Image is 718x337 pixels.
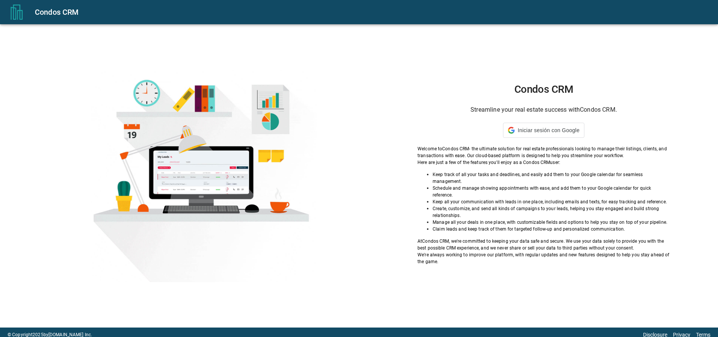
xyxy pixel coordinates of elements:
div: Condos CRM [35,6,709,18]
p: We're always working to improve our platform, with regular updates and new features designed to h... [417,251,670,265]
p: Welcome to Condos CRM - the ultimate solution for real estate professionals looking to manage the... [417,145,670,159]
p: At Condos CRM , we're committed to keeping your data safe and secure. We use your data solely to ... [417,238,670,251]
p: Schedule and manage showing appointments with ease, and add them to your Google calendar for quic... [433,185,670,198]
p: Create, customize, and send all kinds of campaigns to your leads, helping you stay engaged and bu... [433,205,670,219]
p: Keep all your communication with leads in one place, including emails and texts, for easy trackin... [433,198,670,205]
p: Here are just a few of the features you'll enjoy as a Condos CRM user: [417,159,670,166]
h6: Streamline your real estate success with Condos CRM . [417,105,670,115]
p: Claim leads and keep track of them for targeted follow-up and personalized communication. [433,226,670,232]
h1: Condos CRM [417,83,670,95]
p: Keep track of all your tasks and deadlines, and easily add them to your Google calendar for seaml... [433,171,670,185]
p: Manage all your deals in one place, with customizable fields and options to help you stay on top ... [433,219,670,226]
div: Iniciar sesión con Google [503,123,584,138]
span: Iniciar sesión con Google [518,127,579,133]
